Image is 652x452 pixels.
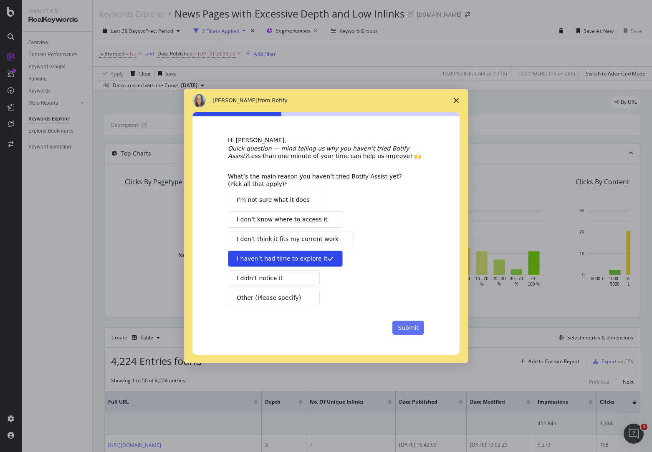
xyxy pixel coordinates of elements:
button: I don’t think it fits my current work [228,231,354,247]
span: from Botify [258,97,288,103]
span: I don’t think it fits my current work [237,235,339,244]
span: [PERSON_NAME] [212,97,258,103]
span: Other (Please specify) [237,294,301,302]
button: I didn’t notice it [228,270,320,286]
button: I’m not sure what it does [228,192,325,208]
button: Submit [392,321,424,335]
span: I haven’t had time to explore it [237,254,327,263]
div: Hi [PERSON_NAME], [228,136,424,145]
button: Other (Please specify) [228,290,320,306]
span: I’m not sure what it does [237,196,310,204]
img: Profile image for Colleen [192,94,206,107]
i: Quick question — mind telling us why you haven’t tried Botify Assist? [228,145,409,159]
div: What’s the main reason you haven’t tried Botify Assist yet? (Pick all that apply) [228,173,412,188]
span: I didn’t notice it [237,274,283,283]
div: Less than one minute of your time can help us improve! 🙌 [228,145,424,160]
button: I don’t know where to access it [228,211,343,228]
span: I don’t know where to access it [237,215,328,224]
span: Close survey [445,89,468,112]
button: I haven’t had time to explore it [228,251,343,267]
